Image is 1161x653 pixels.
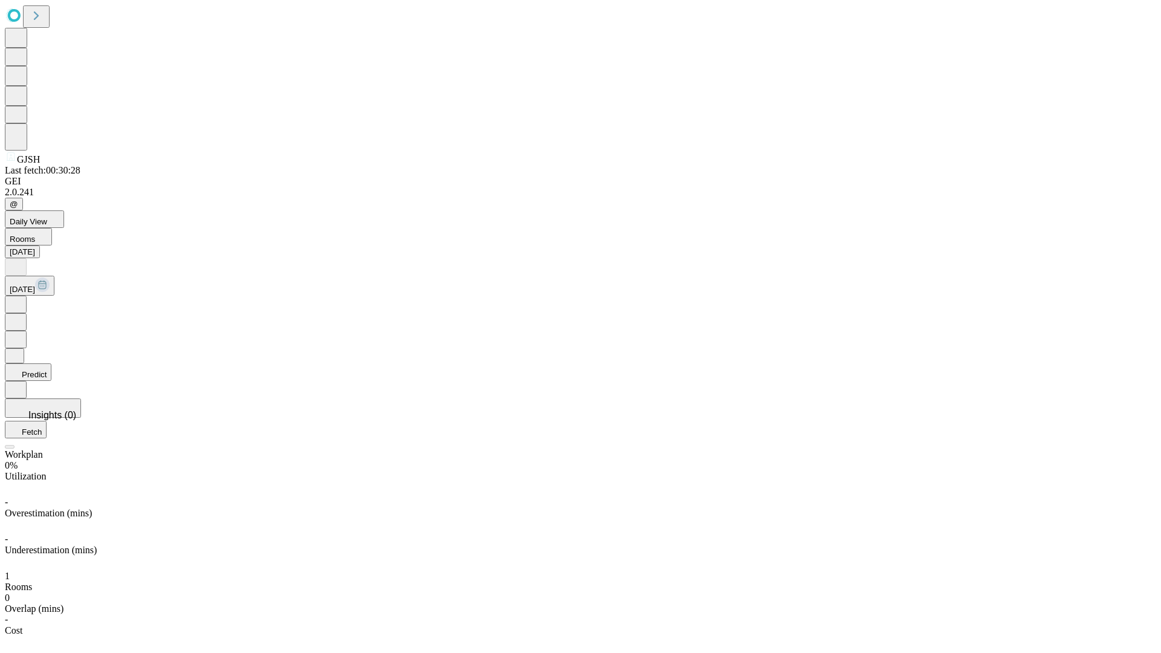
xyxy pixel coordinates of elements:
[28,410,76,420] span: Insights (0)
[10,285,35,294] span: [DATE]
[5,471,46,481] span: Utilization
[10,235,35,244] span: Rooms
[5,614,8,625] span: -
[5,593,10,603] span: 0
[5,449,43,460] span: Workplan
[5,545,97,555] span: Underestimation (mins)
[5,603,63,614] span: Overlap (mins)
[5,534,8,544] span: -
[5,460,18,470] span: 0%
[5,625,22,635] span: Cost
[5,245,40,258] button: [DATE]
[5,508,92,518] span: Overestimation (mins)
[5,187,1156,198] div: 2.0.241
[5,210,64,228] button: Daily View
[5,198,23,210] button: @
[5,497,8,507] span: -
[5,421,47,438] button: Fetch
[10,200,18,209] span: @
[10,217,47,226] span: Daily View
[5,276,54,296] button: [DATE]
[5,176,1156,187] div: GEI
[17,154,40,164] span: GJSH
[5,228,52,245] button: Rooms
[5,398,81,418] button: Insights (0)
[5,165,80,175] span: Last fetch: 00:30:28
[5,363,51,381] button: Predict
[5,571,10,581] span: 1
[5,582,32,592] span: Rooms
